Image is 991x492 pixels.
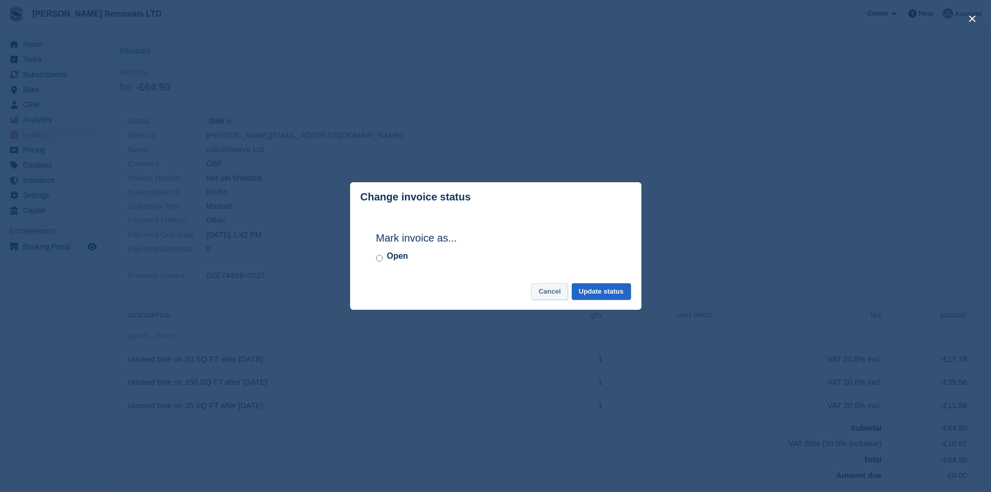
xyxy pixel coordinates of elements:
[361,191,471,203] p: Change invoice status
[964,10,981,27] button: close
[531,283,568,300] button: Cancel
[387,250,408,262] label: Open
[572,283,631,300] button: Update status
[376,230,615,246] h2: Mark invoice as...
